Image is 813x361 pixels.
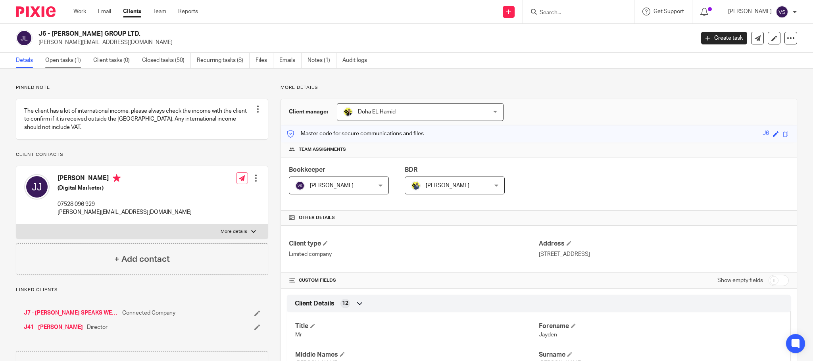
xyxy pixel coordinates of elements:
span: Doha EL Hamid [358,109,396,115]
a: Open tasks (1) [45,53,87,68]
p: Linked clients [16,287,268,293]
a: Notes (1) [308,53,336,68]
img: Pixie [16,6,56,17]
img: Dennis-Starbridge.jpg [411,181,421,190]
span: Connected Company [122,309,175,317]
a: Reports [178,8,198,15]
span: Director [87,323,108,331]
a: Audit logs [342,53,373,68]
img: svg%3E [295,181,305,190]
a: Closed tasks (50) [142,53,191,68]
a: Clients [123,8,141,15]
p: More details [281,84,797,91]
p: [PERSON_NAME][EMAIL_ADDRESS][DOMAIN_NAME] [58,208,192,216]
img: svg%3E [16,30,33,46]
p: [STREET_ADDRESS] [539,250,789,258]
h4: + Add contact [114,253,170,265]
p: [PERSON_NAME][EMAIL_ADDRESS][DOMAIN_NAME] [38,38,689,46]
h4: [PERSON_NAME] [58,174,192,184]
span: [PERSON_NAME] [426,183,469,188]
h4: Title [295,322,539,330]
span: Mr [295,332,302,338]
span: Bookkeeper [289,167,325,173]
a: Team [153,8,166,15]
p: Pinned note [16,84,268,91]
img: Doha-Starbridge.jpg [343,107,353,117]
p: Master code for secure communications and files [287,130,424,138]
input: Search [539,10,610,17]
h4: Client type [289,240,539,248]
span: BDR [405,167,417,173]
h4: Surname [539,351,782,359]
span: 12 [342,300,348,307]
p: Client contacts [16,152,268,158]
span: [PERSON_NAME] [310,183,354,188]
h4: Address [539,240,789,248]
p: 07528 096 929 [58,200,192,208]
label: Show empty fields [717,277,763,284]
a: Files [256,53,273,68]
img: svg%3E [776,6,788,18]
h4: CUSTOM FIELDS [289,277,539,284]
a: J7 - [PERSON_NAME] SPEAKS WELLNESS LTD [24,309,118,317]
span: Client Details [295,300,334,308]
p: [PERSON_NAME] [728,8,772,15]
div: J6 [763,129,769,138]
span: Other details [299,215,335,221]
h5: (Digital Marketer) [58,184,192,192]
span: Jayden [539,332,557,338]
a: Email [98,8,111,15]
img: svg%3E [24,174,50,200]
a: Create task [701,32,747,44]
a: Client tasks (0) [93,53,136,68]
a: Work [73,8,86,15]
span: Get Support [653,9,684,14]
h4: Middle Names [295,351,539,359]
a: Emails [279,53,302,68]
p: Limited company [289,250,539,258]
h3: Client manager [289,108,329,116]
i: Primary [113,174,121,182]
a: Details [16,53,39,68]
h4: Forename [539,322,782,330]
p: More details [221,229,247,235]
span: Team assignments [299,146,346,153]
h2: J6 - [PERSON_NAME] GROUP LTD. [38,30,559,38]
a: J41 - [PERSON_NAME] [24,323,83,331]
a: Recurring tasks (8) [197,53,250,68]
